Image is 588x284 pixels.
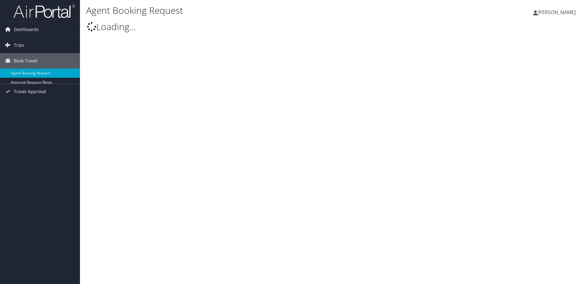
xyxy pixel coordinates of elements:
[14,22,39,37] span: Dashboards
[14,37,24,53] span: Trips
[14,84,46,99] span: Travel Approval
[14,53,38,69] span: Book Travel
[87,20,136,33] span: Loading...
[86,4,417,17] h1: Agent Booking Request
[14,4,75,18] img: airportal-logo.png
[533,3,582,22] a: [PERSON_NAME]
[538,9,576,16] span: [PERSON_NAME]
